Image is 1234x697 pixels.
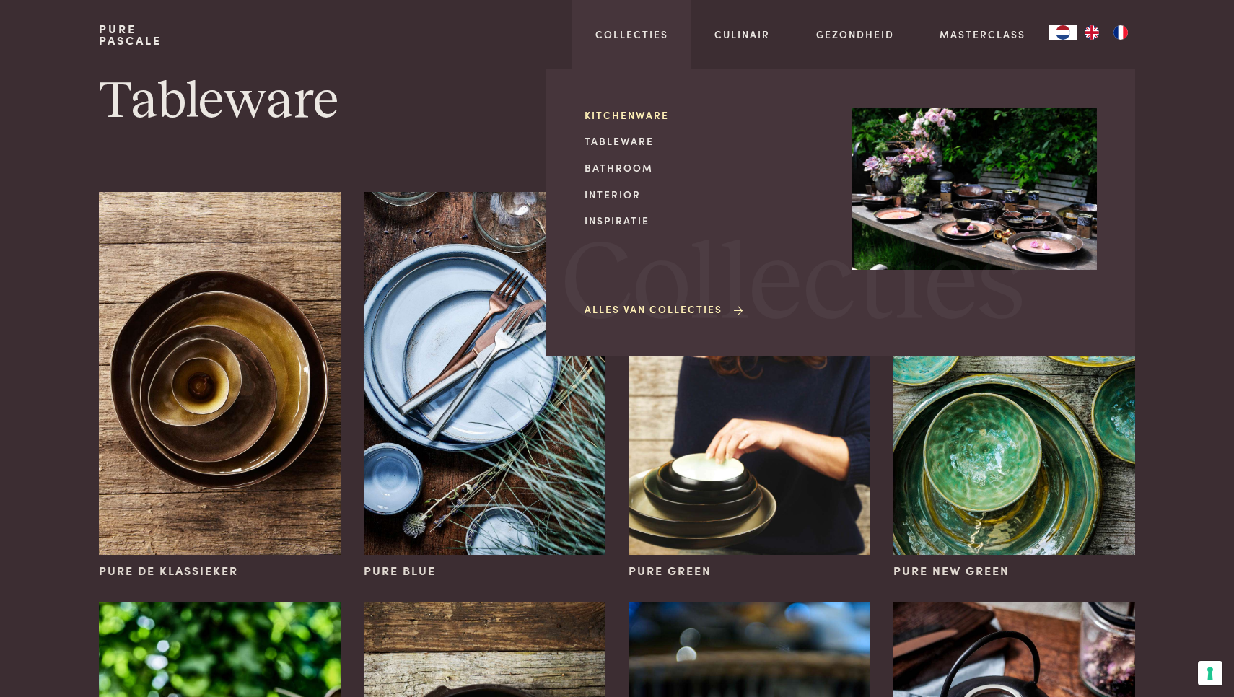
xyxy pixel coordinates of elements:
span: Pure New Green [893,562,1010,579]
a: Alles van Collecties [585,302,745,317]
img: Pure Blue [364,192,605,555]
a: Inspiratie [585,213,829,228]
a: Collecties [595,27,668,42]
a: FR [1106,25,1135,40]
h1: Tableware [99,69,1135,134]
button: Uw voorkeuren voor toestemming voor trackingtechnologieën [1198,661,1222,685]
span: Pure Green [629,562,712,579]
span: Collecties [561,230,1025,341]
a: Interior [585,187,829,202]
img: Collecties [852,108,1097,271]
a: Gezondheid [816,27,894,42]
a: Pure de klassieker Pure de klassieker [99,192,341,579]
div: Language [1049,25,1077,40]
a: PurePascale [99,23,162,46]
img: Pure de klassieker [99,192,341,555]
a: EN [1077,25,1106,40]
a: Kitchenware [585,108,829,123]
a: NL [1049,25,1077,40]
img: Pure Green [629,192,870,555]
img: Pure New Green [893,192,1135,555]
a: Pure Green Pure Green [629,192,870,579]
a: Bathroom [585,160,829,175]
a: Pure Blue Pure Blue [364,192,605,579]
a: Tableware [585,133,829,149]
a: Masterclass [940,27,1025,42]
aside: Language selected: Nederlands [1049,25,1135,40]
a: Pure New Green Pure New Green [893,192,1135,579]
span: Pure Blue [364,562,436,579]
span: Pure de klassieker [99,562,238,579]
ul: Language list [1077,25,1135,40]
a: Culinair [714,27,770,42]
